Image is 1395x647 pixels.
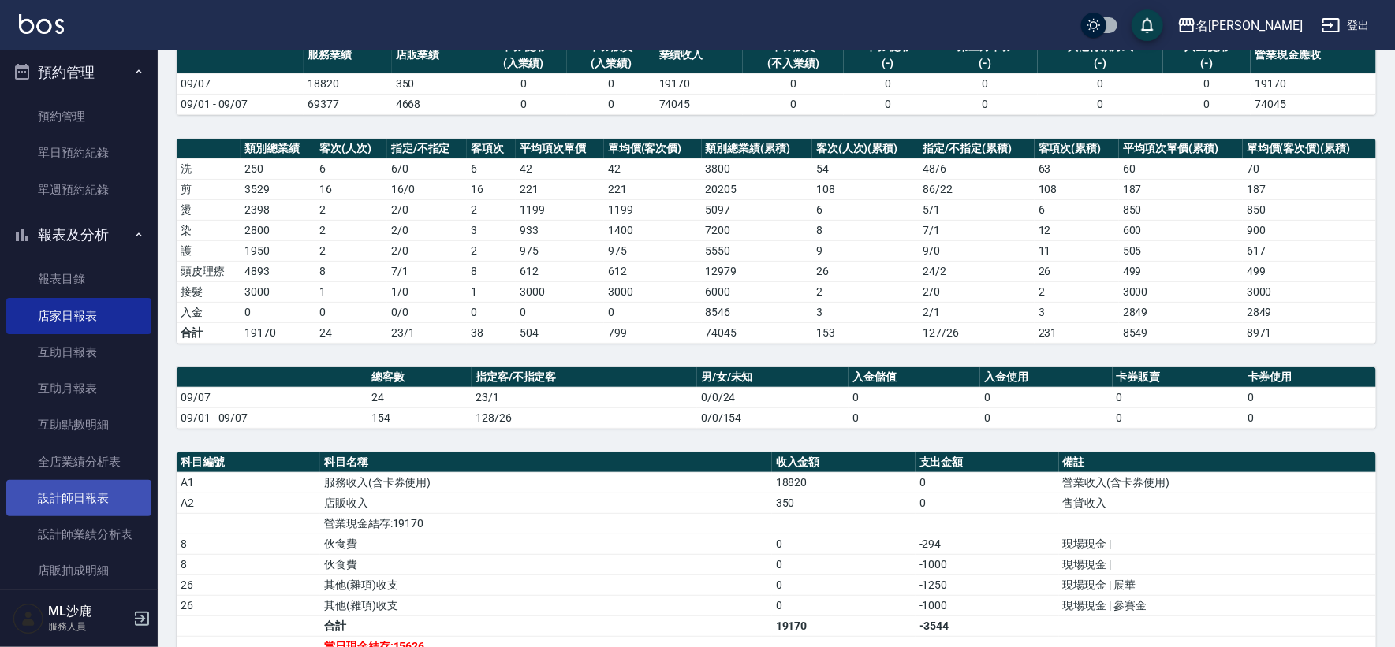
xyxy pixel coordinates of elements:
a: 互助點數明細 [6,407,151,443]
td: A1 [177,472,320,493]
td: 0 / 0 [387,302,467,322]
td: 0 [743,73,844,94]
td: 12979 [702,261,812,281]
button: 登出 [1315,11,1376,40]
div: (不入業績) [747,55,840,72]
td: 19170 [655,73,743,94]
td: 0 [1163,73,1251,94]
td: 8971 [1243,322,1376,343]
td: 現場現金 | 展華 [1059,574,1376,595]
td: 0 [479,73,567,94]
td: 231 [1035,322,1119,343]
td: 19170 [241,322,315,343]
td: 128/26 [472,407,697,428]
th: 客項次 [467,139,516,159]
td: 6 / 0 [387,158,467,179]
a: 店家日報表 [6,298,151,334]
td: 6 [467,158,516,179]
td: 63 [1035,158,1119,179]
td: 0 [567,94,655,114]
th: 指定/不指定(累積) [919,139,1035,159]
td: 24 / 2 [919,261,1035,281]
button: 報表及分析 [6,214,151,255]
td: 499 [1119,261,1243,281]
td: 5550 [702,240,812,261]
th: 指定/不指定 [387,139,467,159]
td: 74045 [1251,94,1376,114]
td: 2 [315,199,386,220]
td: 0 [1038,73,1163,94]
td: 0 [567,73,655,94]
td: 69377 [304,94,391,114]
a: 互助月報表 [6,370,151,407]
td: 0 [844,94,931,114]
td: 2 / 0 [387,220,467,240]
td: 5097 [702,199,812,220]
td: 2 [467,199,516,220]
td: 6 [1035,199,1119,220]
td: 洗 [177,158,241,179]
td: 108 [812,179,919,199]
div: (-) [1042,55,1159,72]
td: 09/01 - 09/07 [177,407,367,428]
td: 74045 [655,94,743,114]
td: 617 [1243,240,1376,261]
th: 科目編號 [177,452,320,473]
td: 612 [604,261,702,281]
td: 11 [1035,240,1119,261]
td: 350 [772,493,916,513]
div: 名[PERSON_NAME] [1196,16,1303,35]
td: 0 [315,302,386,322]
td: 8 [177,554,320,574]
a: 報表目錄 [6,261,151,297]
td: 8 [812,220,919,240]
td: 26 [177,595,320,615]
td: 0 [931,73,1038,94]
td: 505 [1119,240,1243,261]
td: 2 [315,240,386,261]
td: 42 [604,158,702,179]
td: 12 [1035,220,1119,240]
a: 全店業績分析表 [6,444,151,480]
td: 染 [177,220,241,240]
td: 現場現金 | 參賽金 [1059,595,1376,615]
td: -294 [916,534,1059,554]
img: Person [13,603,44,634]
td: 350 [392,73,479,94]
td: 153 [812,322,919,343]
a: 設計師業績分析表 [6,516,151,552]
td: 2 / 0 [919,281,1035,302]
td: 0 [844,73,931,94]
td: 09/07 [177,73,304,94]
td: A2 [177,493,320,513]
td: 86 / 22 [919,179,1035,199]
td: 其他(雜項)收支 [320,595,772,615]
th: 總客數 [367,367,472,388]
td: 850 [1243,199,1376,220]
td: 612 [516,261,604,281]
td: 現場現金 | [1059,534,1376,554]
td: 2800 [241,220,315,240]
th: 平均項次單價 [516,139,604,159]
td: 38 [467,322,516,343]
td: 3000 [1243,281,1376,302]
div: (-) [935,55,1034,72]
th: 業績收入 [655,37,743,74]
a: 互助日報表 [6,334,151,370]
td: 0 [916,472,1059,493]
td: 0 [241,302,315,322]
td: 7 / 1 [387,261,467,281]
td: 4893 [241,261,315,281]
td: 0 [980,387,1112,407]
a: 單日預約紀錄 [6,135,151,171]
th: 單均價(客次價)(累積) [1243,139,1376,159]
td: 售貨收入 [1059,493,1376,513]
th: 平均項次單價(累積) [1119,139,1243,159]
td: 187 [1119,179,1243,199]
td: 現場現金 | [1059,554,1376,574]
td: 850 [1119,199,1243,220]
td: -1000 [916,554,1059,574]
td: 0 [931,94,1038,114]
td: 0 [1244,407,1376,428]
button: 預約管理 [6,52,151,93]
